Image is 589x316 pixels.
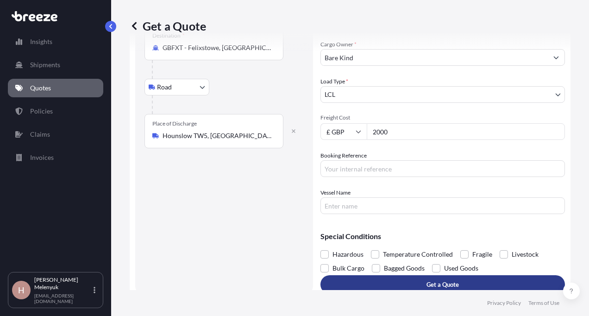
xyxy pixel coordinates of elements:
a: Terms of Use [528,299,559,307]
span: Used Goods [444,261,478,275]
p: Policies [30,107,53,116]
span: Bulk Cargo [332,261,364,275]
p: [PERSON_NAME] Melenyuk [34,276,92,291]
label: Booking Reference [320,151,367,160]
span: LCL [325,90,335,99]
span: Temperature Controlled [383,247,453,261]
input: Place of Discharge [163,131,272,140]
a: Policies [8,102,103,120]
p: Get a Quote [426,280,459,289]
button: Get a Quote [320,275,565,294]
input: Enter amount [367,123,565,140]
span: H [18,285,25,295]
input: Your internal reference [320,160,565,177]
p: Quotes [30,83,51,93]
p: Insights [30,37,52,46]
p: Get a Quote [130,19,206,33]
span: Livestock [512,247,539,261]
p: Special Conditions [320,233,565,240]
button: Select transport [144,79,209,95]
a: Privacy Policy [487,299,521,307]
a: Quotes [8,79,103,97]
p: Claims [30,130,50,139]
a: Claims [8,125,103,144]
a: Invoices [8,148,103,167]
a: Shipments [8,56,103,74]
p: [EMAIL_ADDRESS][DOMAIN_NAME] [34,293,92,304]
p: Shipments [30,60,60,70]
button: LCL [320,86,565,103]
div: Place of Discharge [152,120,197,127]
span: Fragile [472,247,492,261]
input: Enter name [320,197,565,214]
span: Hazardous [332,247,363,261]
span: Bagged Goods [384,261,425,275]
button: Show suggestions [548,49,564,66]
label: Vessel Name [320,188,351,197]
p: Invoices [30,153,54,162]
input: Full name [321,49,548,66]
span: Load Type [320,77,348,86]
a: Insights [8,32,103,51]
span: Freight Cost [320,114,565,121]
span: Road [157,82,172,92]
